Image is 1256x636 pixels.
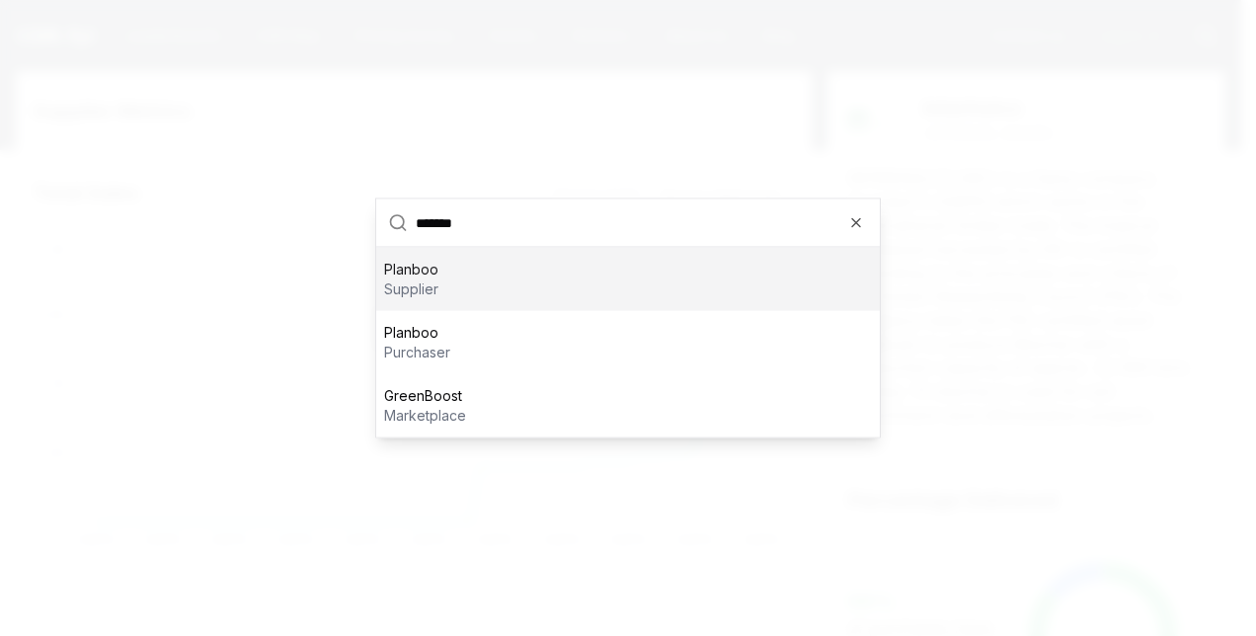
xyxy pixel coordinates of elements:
p: supplier [384,279,438,299]
p: Planboo [384,260,438,279]
p: purchaser [384,343,450,362]
p: marketplace [384,406,466,426]
p: GreenBoost [384,386,466,406]
p: Planboo [384,323,450,343]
